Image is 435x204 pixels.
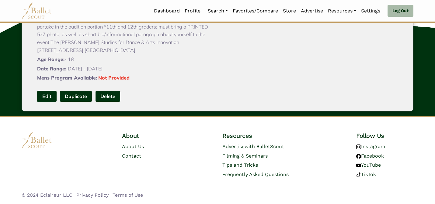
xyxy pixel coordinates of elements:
[182,5,203,17] a: Profile
[22,132,52,148] img: logo
[113,192,143,198] a: Terms of Use
[95,91,120,102] button: Delete
[37,56,64,62] span: Age Range:
[222,172,289,177] a: Frequently Asked Questions
[356,132,413,140] h4: Follow Us
[298,5,325,17] a: Advertise
[122,144,144,149] a: About Us
[122,153,141,159] a: Contact
[280,5,298,17] a: Store
[60,91,92,102] a: Duplicate
[356,153,384,159] a: Facebook
[22,191,72,199] li: © 2024 Eclaireur LLC
[356,144,361,149] img: instagram logo
[98,75,130,81] span: Not Provided
[222,162,258,168] a: Tips and Tricks
[388,5,413,17] a: Log Out
[356,154,361,159] img: facebook logo
[325,5,359,17] a: Resources
[356,172,376,177] a: TikTok
[151,5,182,17] a: Dashboard
[356,162,381,168] a: YouTube
[37,56,213,63] p: - 18
[37,91,57,102] a: Edit
[356,172,361,177] img: tiktok logo
[222,153,268,159] a: Filming & Seminars
[356,163,361,168] img: youtube logo
[356,144,385,149] a: Instagram
[222,144,284,149] a: Advertisewith BalletScout
[122,132,179,140] h4: About
[37,65,213,73] p: [DATE] - [DATE]
[76,192,109,198] a: Privacy Policy
[359,5,383,17] a: Settings
[230,5,280,17] a: Favorites/Compare
[205,5,230,17] a: Search
[222,132,313,140] h4: Resources
[37,66,66,72] span: Date Range:
[245,144,284,149] span: with BalletScout
[37,75,97,81] span: Mens Program Available:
